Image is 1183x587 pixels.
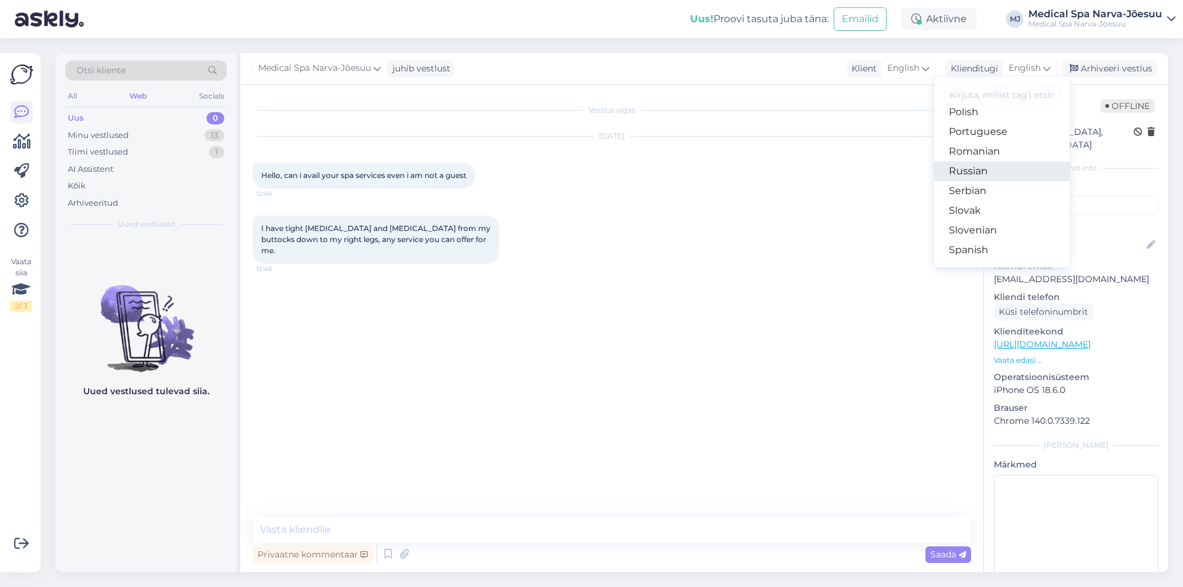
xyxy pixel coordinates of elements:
div: Tiimi vestlused [68,146,128,158]
input: Lisa nimi [994,238,1144,252]
b: Uus! [690,13,713,25]
a: Portuguese [934,122,1070,142]
div: 0 [206,112,224,124]
span: 12:46 [256,189,303,198]
div: Vaata siia [10,256,32,312]
a: Polish [934,102,1070,122]
p: Kliendi tag'id [994,181,1158,194]
p: Operatsioonisüsteem [994,371,1158,384]
span: I have tight [MEDICAL_DATA] and [MEDICAL_DATA] from my buttocks down to my right legs, any servic... [261,224,492,255]
p: Klienditeekond [994,325,1158,338]
p: Brauser [994,402,1158,415]
p: [EMAIL_ADDRESS][DOMAIN_NAME] [994,273,1158,286]
div: Arhiveeri vestlus [1062,60,1157,77]
div: Medical Spa Narva-Jõesuu [1028,9,1162,19]
input: Lisa tag [994,196,1158,215]
button: Emailid [834,7,887,31]
a: Russian [934,161,1070,181]
p: Chrome 140.0.7339.122 [994,415,1158,427]
a: Slovenian [934,221,1070,240]
div: juhib vestlust [388,62,450,75]
div: Socials [197,88,227,104]
span: Uued vestlused [118,219,175,230]
div: Medical Spa Narva-Jõesuu [1028,19,1162,29]
div: Minu vestlused [68,129,129,142]
div: Uus [68,112,84,124]
span: Otsi kliente [76,64,126,77]
div: Aktiivne [901,8,977,30]
div: Küsi telefoninumbrit [994,304,1093,320]
p: Kliendi telefon [994,291,1158,304]
div: Privaatne kommentaar [253,546,373,563]
div: 2 / 3 [10,301,32,312]
p: Märkmed [994,458,1158,471]
span: Offline [1100,99,1155,113]
a: Swedish [934,260,1070,280]
a: Medical Spa Narva-JõesuuMedical Spa Narva-Jõesuu [1028,9,1176,29]
a: Romanian [934,142,1070,161]
div: [DATE] [253,131,971,142]
div: Klient [847,62,877,75]
span: Hello, can i avail your spa services even i am not a guest [261,171,466,180]
span: Saada [930,549,966,560]
div: Proovi tasuta juba täna: [690,12,829,26]
span: English [1009,62,1041,75]
p: iPhone OS 18.6.0 [994,384,1158,397]
img: No chats [55,263,237,374]
a: Serbian [934,181,1070,201]
div: Vestlus algas [253,105,971,116]
div: [PERSON_NAME] [994,440,1158,451]
div: Web [127,88,149,104]
span: English [887,62,919,75]
span: 12:48 [256,264,303,273]
div: 13 [205,129,224,142]
div: Kõik [68,180,86,192]
input: Kirjuta, millist tag'i otsid [944,86,1060,105]
p: Kliendi nimi [994,220,1158,233]
div: Arhiveeritud [68,197,118,209]
div: Klienditugi [946,62,998,75]
a: [URL][DOMAIN_NAME] [994,339,1091,350]
div: 1 [209,146,224,158]
div: All [65,88,79,104]
div: Kliendi info [994,163,1158,174]
a: Slovak [934,201,1070,221]
a: Spanish [934,240,1070,260]
p: Vaata edasi ... [994,355,1158,366]
span: Medical Spa Narva-Jõesuu [258,62,371,75]
p: Uued vestlused tulevad siia. [83,385,209,398]
p: Kliendi email [994,260,1158,273]
div: AI Assistent [68,163,113,176]
img: Askly Logo [10,63,33,86]
div: MJ [1006,10,1023,28]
